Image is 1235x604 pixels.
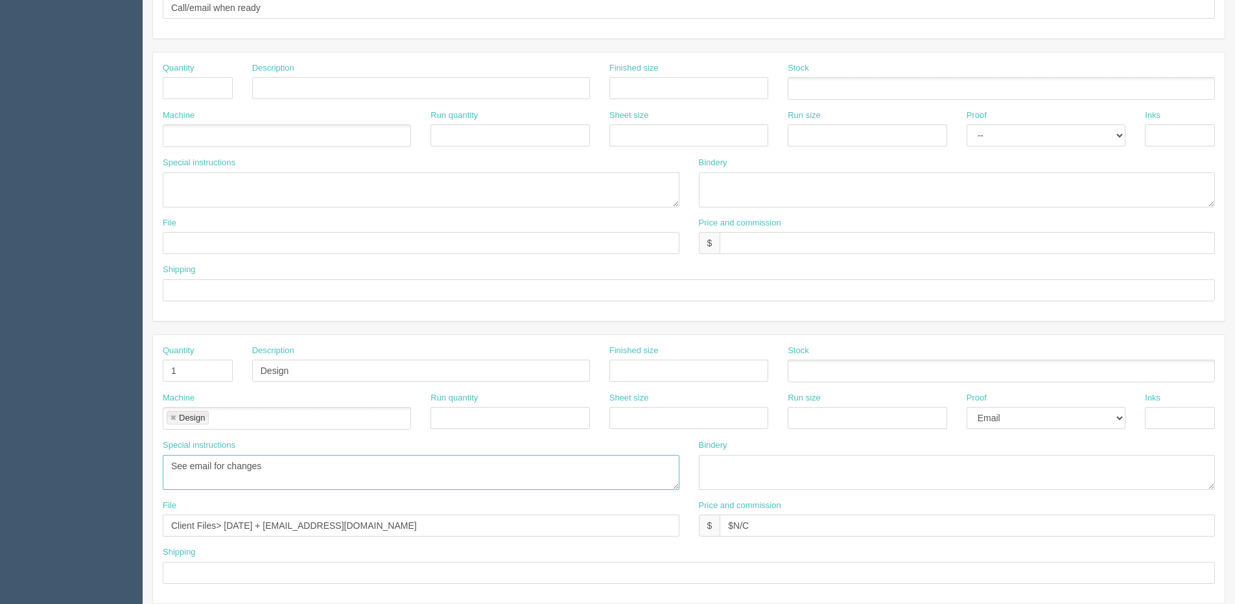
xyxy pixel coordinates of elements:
label: Machine [163,110,194,122]
div: Design [179,413,205,422]
label: File [163,217,176,229]
label: Run size [788,110,821,122]
label: Inks [1145,110,1160,122]
div: $ [699,515,720,537]
label: Description [252,62,294,75]
label: Sheet size [609,110,649,122]
label: Run quantity [430,110,478,122]
label: Bindery [699,439,727,452]
label: Finished size [609,345,659,357]
label: Special instructions [163,439,235,452]
label: Bindery [699,157,727,169]
textarea: See email for changes [163,455,679,490]
label: Inks [1145,392,1160,404]
label: Shipping [163,546,196,559]
label: Quantity [163,345,194,357]
label: Price and commission [699,217,781,229]
label: Shipping [163,264,196,276]
label: Run quantity [430,392,478,404]
label: Quantity [163,62,194,75]
label: Description [252,345,294,357]
label: Proof [967,392,987,404]
label: Stock [788,62,809,75]
label: Sheet size [609,392,649,404]
label: Special instructions [163,157,235,169]
label: Price and commission [699,500,781,512]
div: $ [699,232,720,254]
label: Machine [163,392,194,404]
label: Stock [788,345,809,357]
label: File [163,500,176,512]
label: Proof [967,110,987,122]
label: Finished size [609,62,659,75]
label: Run size [788,392,821,404]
